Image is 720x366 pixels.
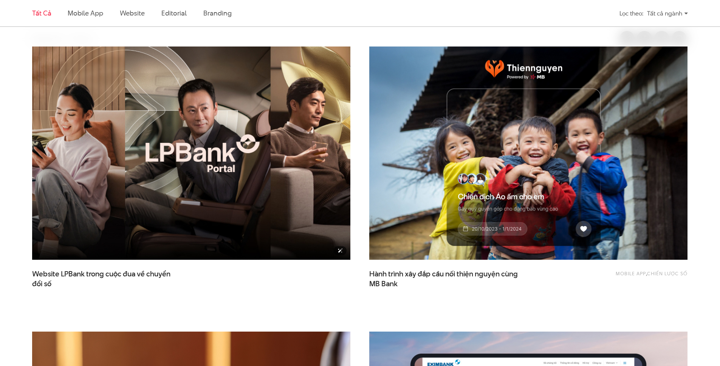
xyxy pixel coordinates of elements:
a: Mobile app [68,8,103,18]
a: Chiến lược số [647,270,687,277]
a: Website LPBank trong cuộc đua về chuyểnđổi số [32,269,183,288]
a: Mobile app [616,270,646,277]
a: Website [120,8,145,18]
span: Hành trình xây đắp cầu nối thiện nguyện cùng [369,269,520,288]
img: thumb [369,47,687,260]
a: Hành trình xây đắp cầu nối thiện nguyện cùngMB Bank [369,269,520,288]
img: LPBank portal [16,36,366,271]
a: Tất cả [32,8,51,18]
div: Tất cả ngành [647,7,688,20]
span: Website LPBank trong cuộc đua về chuyển [32,269,183,288]
div: Lọc theo: [619,7,643,20]
a: Editorial [161,8,187,18]
span: đổi số [32,279,51,289]
div: , [560,269,687,284]
a: Branding [203,8,231,18]
span: MB Bank [369,279,398,289]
